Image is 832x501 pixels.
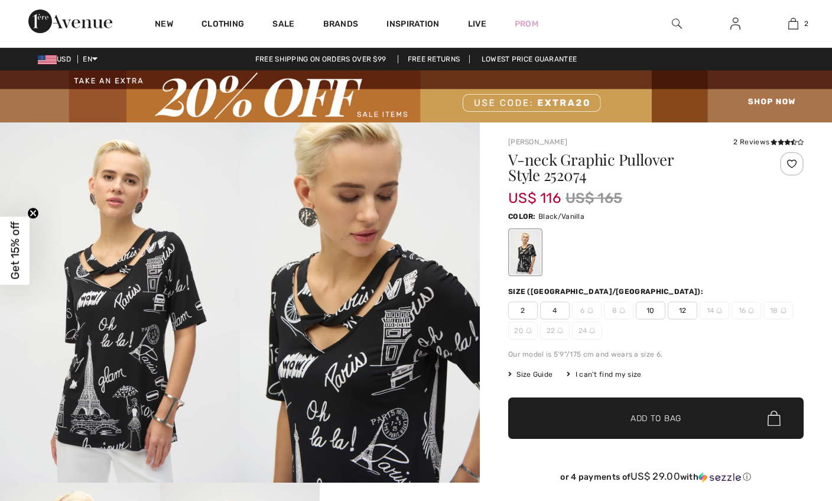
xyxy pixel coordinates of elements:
[788,17,798,31] img: My Bag
[240,122,480,483] img: V-Neck Graphic Pullover Style 252074. 2
[398,55,470,63] a: Free Returns
[557,328,563,334] img: ring-m.svg
[508,286,706,297] div: Size ([GEOGRAPHIC_DATA]/[GEOGRAPHIC_DATA]):
[246,55,396,63] a: Free shipping on orders over $99
[804,18,808,29] span: 2
[508,302,538,319] span: 2
[572,322,602,340] span: 24
[27,207,39,219] button: Close teaser
[526,328,532,334] img: ring-m.svg
[38,55,76,63] span: USD
[768,411,781,426] img: Bag.svg
[587,308,593,313] img: ring-m.svg
[472,55,587,63] a: Lowest Price Guarantee
[698,472,741,483] img: Sezzle
[630,412,681,425] span: Add to Bag
[323,19,359,31] a: Brands
[733,137,804,147] div: 2 Reviews
[508,349,804,360] div: Our model is 5'9"/175 cm and wears a size 6.
[619,308,625,313] img: ring-m.svg
[672,17,682,31] img: search the website
[540,322,570,340] span: 22
[28,9,112,33] img: 1ère Avenue
[540,302,570,319] span: 4
[508,471,804,483] div: or 4 payments of with
[508,212,536,221] span: Color:
[538,212,584,221] span: Black/Vanilla
[508,178,561,206] span: US$ 116
[730,17,740,31] img: My Info
[510,230,541,274] div: Black/Vanilla
[748,308,754,313] img: ring-m.svg
[732,302,761,319] span: 16
[604,302,633,319] span: 8
[700,302,729,319] span: 14
[668,302,697,319] span: 12
[155,19,173,31] a: New
[636,302,665,319] span: 10
[515,18,538,30] a: Prom
[508,152,755,183] h1: V-neck Graphic Pullover Style 252074
[630,470,680,482] span: US$ 29.00
[508,138,567,146] a: [PERSON_NAME]
[272,19,294,31] a: Sale
[757,412,820,442] iframe: Opens a widget where you can chat to one of our agents
[508,322,538,340] span: 20
[83,55,97,63] span: EN
[508,369,552,380] span: Size Guide
[8,222,22,280] span: Get 15% off
[468,18,486,30] a: Live
[567,369,641,380] div: I can't find my size
[589,328,595,334] img: ring-m.svg
[565,188,622,209] span: US$ 165
[572,302,602,319] span: 6
[201,19,244,31] a: Clothing
[721,17,750,31] a: Sign In
[765,17,822,31] a: 2
[386,19,439,31] span: Inspiration
[508,397,804,439] button: Add to Bag
[763,302,793,319] span: 18
[38,55,57,64] img: US Dollar
[781,308,786,313] img: ring-m.svg
[716,308,722,313] img: ring-m.svg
